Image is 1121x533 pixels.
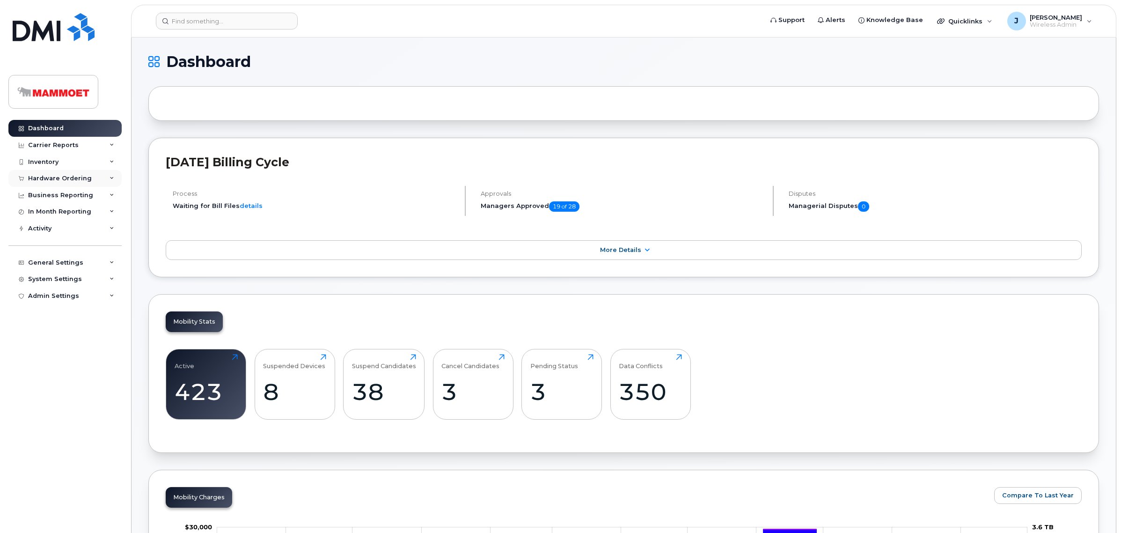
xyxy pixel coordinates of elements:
[789,201,1082,212] h5: Managerial Disputes
[263,354,325,370] div: Suspended Devices
[263,354,326,414] a: Suspended Devices8
[175,354,238,414] a: Active423
[166,55,251,69] span: Dashboard
[175,354,194,370] div: Active
[1080,492,1114,526] iframe: Messenger Launcher
[1032,523,1054,531] tspan: 3.6 TB
[619,354,663,370] div: Data Conflicts
[441,354,499,370] div: Cancel Candidates
[352,378,416,406] div: 38
[530,354,593,414] a: Pending Status3
[789,190,1082,197] h4: Disputes
[619,378,682,406] div: 350
[240,202,263,209] a: details
[441,378,505,406] div: 3
[1002,491,1074,500] span: Compare To Last Year
[173,201,457,210] li: Waiting for Bill Files
[352,354,416,370] div: Suspend Candidates
[173,190,457,197] h4: Process
[858,201,869,212] span: 0
[185,523,212,531] g: $0
[530,354,578,370] div: Pending Status
[481,201,765,212] h5: Managers Approved
[185,523,212,531] tspan: $30,000
[352,354,416,414] a: Suspend Candidates38
[175,378,238,406] div: 423
[481,190,765,197] h4: Approvals
[994,487,1082,504] button: Compare To Last Year
[166,155,1082,169] h2: [DATE] Billing Cycle
[530,378,593,406] div: 3
[441,354,505,414] a: Cancel Candidates3
[263,378,326,406] div: 8
[549,201,579,212] span: 19 of 28
[619,354,682,414] a: Data Conflicts350
[600,246,641,253] span: More Details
